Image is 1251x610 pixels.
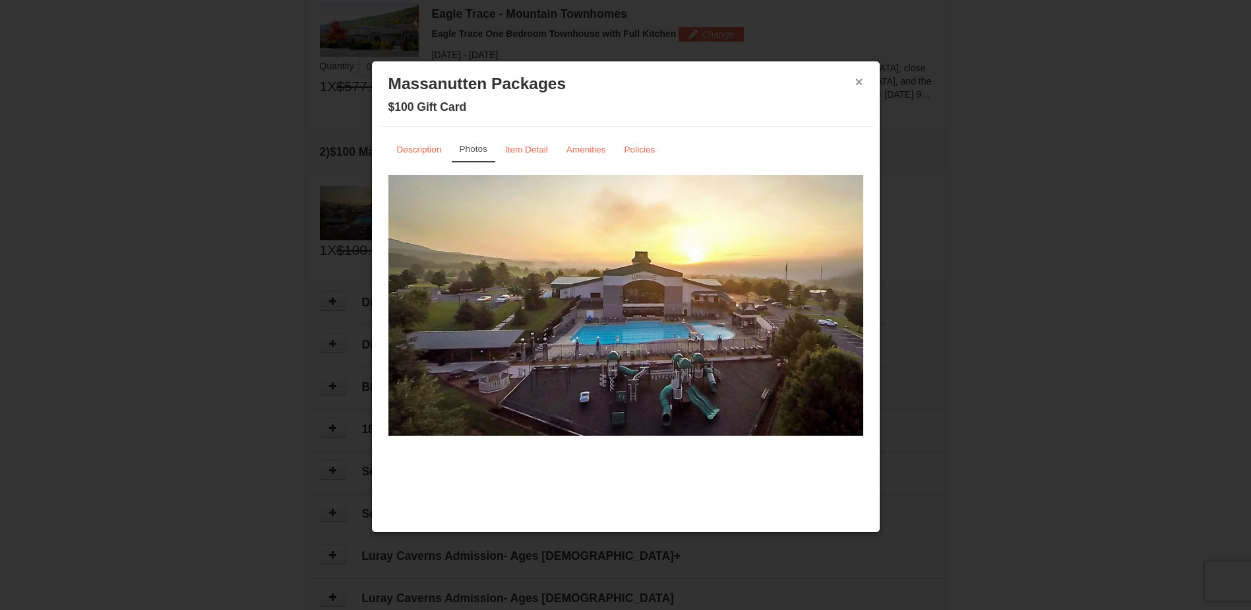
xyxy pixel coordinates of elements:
a: Photos [452,137,495,162]
small: Policies [624,145,655,154]
a: Item Detail [497,137,557,162]
small: Item Detail [505,145,548,154]
h3: Massanutten Packages [388,74,863,94]
a: Description [388,137,450,162]
button: × [855,75,863,88]
h4: $100 Gift Card [388,100,863,114]
small: Description [397,145,442,154]
img: 6619879-1.jpg [388,175,863,435]
a: Policies [615,137,663,162]
small: Amenities [566,145,606,154]
a: Amenities [558,137,615,162]
small: Photos [460,144,487,154]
